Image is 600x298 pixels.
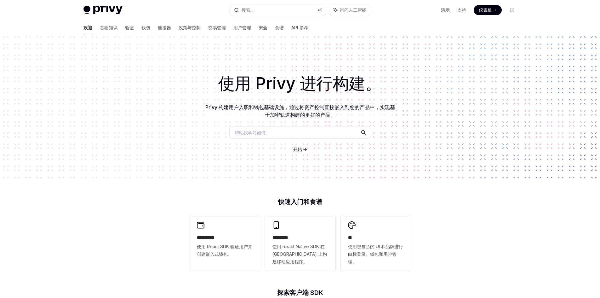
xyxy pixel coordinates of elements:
[197,244,252,257] font: 使用 React SDK 验证用户并创建嵌入式钱包。
[259,20,267,35] a: 安全
[208,25,226,30] font: 交易管理
[205,104,395,118] font: Privy 构建用户入职和钱包基础设施，通过将资产控制直接嵌入到您的产品中，实现基于加密轨道构建的更好的产品。
[125,20,134,35] a: 验证
[83,6,123,15] img: 灯光标志
[340,215,411,272] a: **使用您自己的 UI 和品牌进行白标登录、钱包和用户管理。
[141,20,150,35] a: 钱包
[317,8,319,12] font: ⌘
[291,25,308,30] font: API 参考
[233,25,251,30] font: 用户管理
[141,25,150,30] font: 钱包
[179,25,201,30] font: 政策与控制
[100,25,117,30] font: 基础知识
[277,289,323,296] font: 探索客户端 SDK
[329,4,371,16] button: 询问人工智能
[474,5,502,15] a: 仪表板
[348,244,403,264] font: 使用您自己的 UI 和品牌进行白标登录、钱包和用户管理。
[125,25,134,30] font: 验证
[507,5,517,15] button: 切换暗模式
[275,25,284,30] font: 食谱
[230,4,326,16] button: 搜索...⌘K
[158,25,171,30] font: 连接器
[293,147,302,152] font: 开始
[100,20,117,35] a: 基础知识
[457,7,466,13] a: 支持
[319,8,322,12] font: K
[265,215,335,272] a: **** ***使用 React Native SDK 在 [GEOGRAPHIC_DATA] 上构建移动应用程序。
[235,130,268,135] font: 帮助我学习如何...
[340,7,366,13] font: 询问人工智能
[158,20,171,35] a: 连接器
[479,7,492,13] font: 仪表板
[259,25,267,30] font: 安全
[83,25,92,30] font: 欢迎
[218,73,382,93] font: 使用 Privy 进行构建。
[293,146,302,153] a: 开始
[278,198,322,206] font: 快速入门和食谱
[242,7,253,13] font: 搜索...
[272,244,327,264] font: 使用 React Native SDK 在 [GEOGRAPHIC_DATA] 上构建移动应用程序。
[208,20,226,35] a: 交易管理
[83,20,92,35] a: 欢迎
[179,20,201,35] a: 政策与控制
[291,20,308,35] a: API 参考
[441,7,450,13] a: 演示
[233,20,251,35] a: 用户管理
[275,20,284,35] a: 食谱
